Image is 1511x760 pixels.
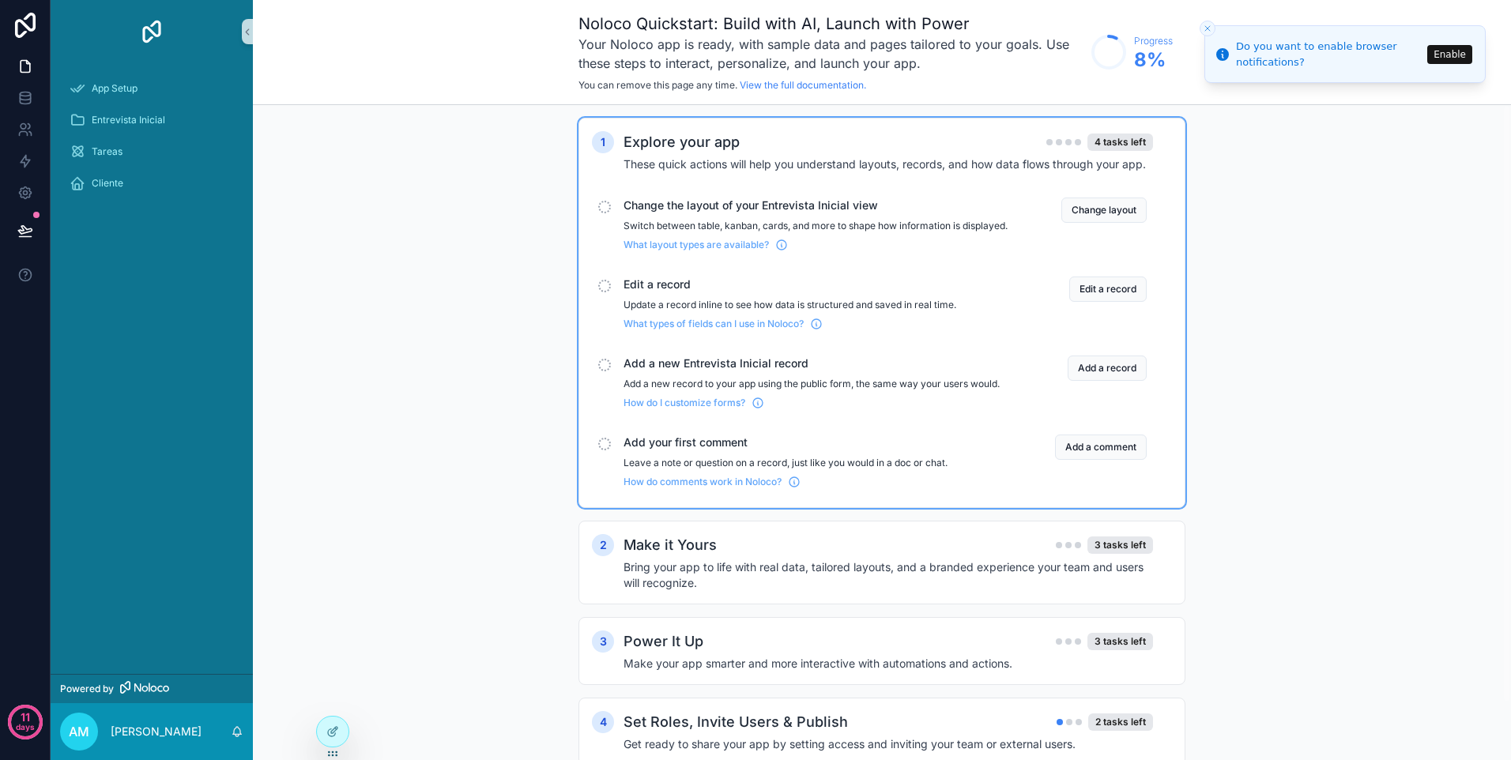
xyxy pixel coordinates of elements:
a: View the full documentation. [740,79,866,91]
p: 11 [21,709,30,725]
a: App Setup [60,74,243,103]
p: days [16,716,35,738]
button: Close toast [1200,21,1215,36]
div: Do you want to enable browser notifications? [1236,39,1422,70]
div: scrollable content [51,63,253,218]
span: You can remove this page any time. [578,79,737,91]
span: Cliente [92,177,123,190]
button: Enable [1427,45,1472,64]
a: Tareas [60,137,243,166]
span: Progress [1134,35,1173,47]
a: Cliente [60,169,243,198]
span: AM [69,722,89,741]
a: Powered by [51,674,253,703]
span: Entrevista Inicial [92,114,165,126]
span: 8 % [1134,47,1173,73]
p: [PERSON_NAME] [111,724,202,739]
h1: Noloco Quickstart: Build with AI, Launch with Power [578,13,1083,35]
span: App Setup [92,82,138,95]
img: App logo [139,19,164,44]
span: Tareas [92,145,122,158]
span: Powered by [60,683,114,695]
a: Entrevista Inicial [60,106,243,134]
h3: Your Noloco app is ready, with sample data and pages tailored to your goals. Use these steps to i... [578,35,1083,73]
